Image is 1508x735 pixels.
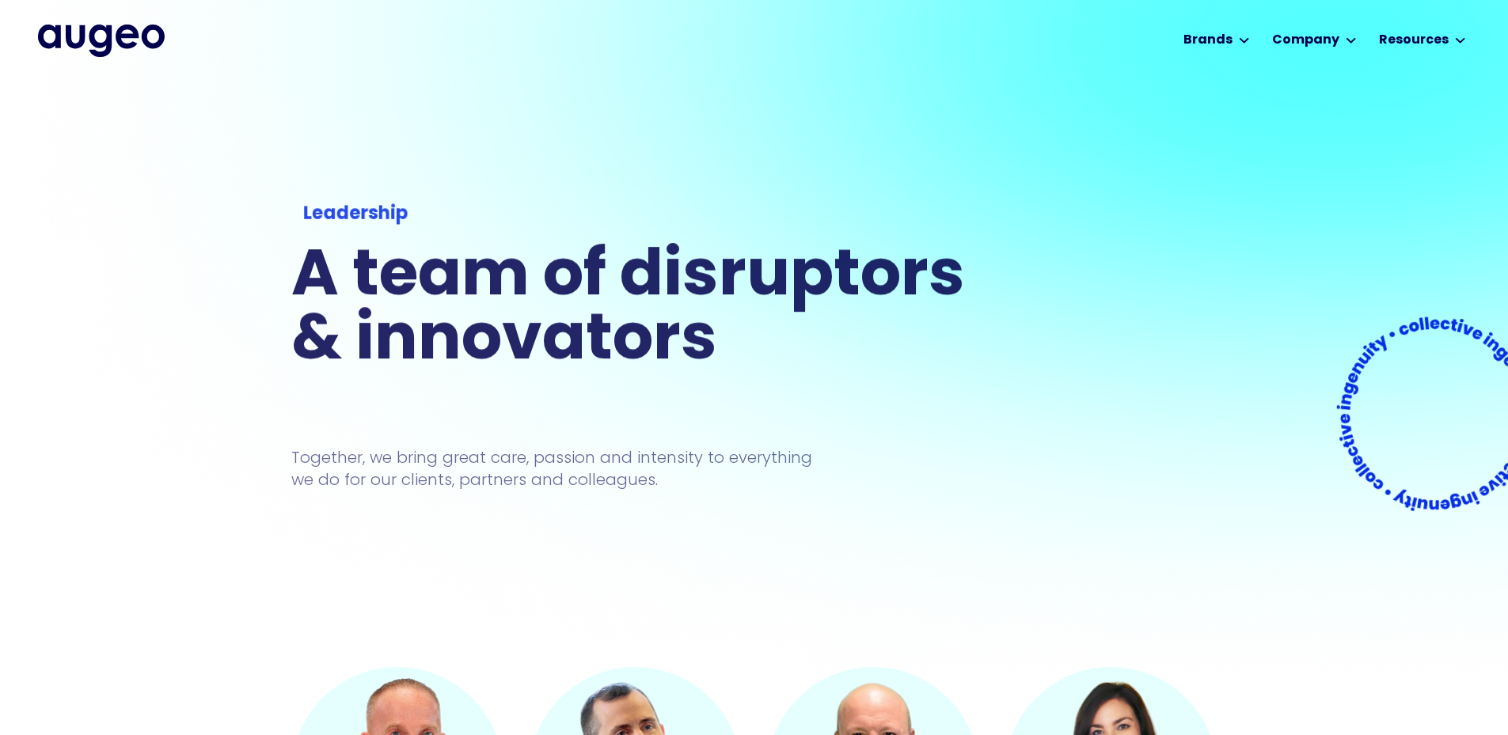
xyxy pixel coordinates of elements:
[1379,31,1449,50] div: Resources
[38,25,165,56] img: Augeo's full logo in midnight blue.
[38,25,165,56] a: home
[1272,31,1339,50] div: Company
[303,200,963,228] div: Leadership
[291,446,836,491] p: Together, we bring great care, passion and intensity to everything we do for our clients, partner...
[291,246,975,374] h1: A team of disruptors & innovators
[1183,31,1233,50] div: Brands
